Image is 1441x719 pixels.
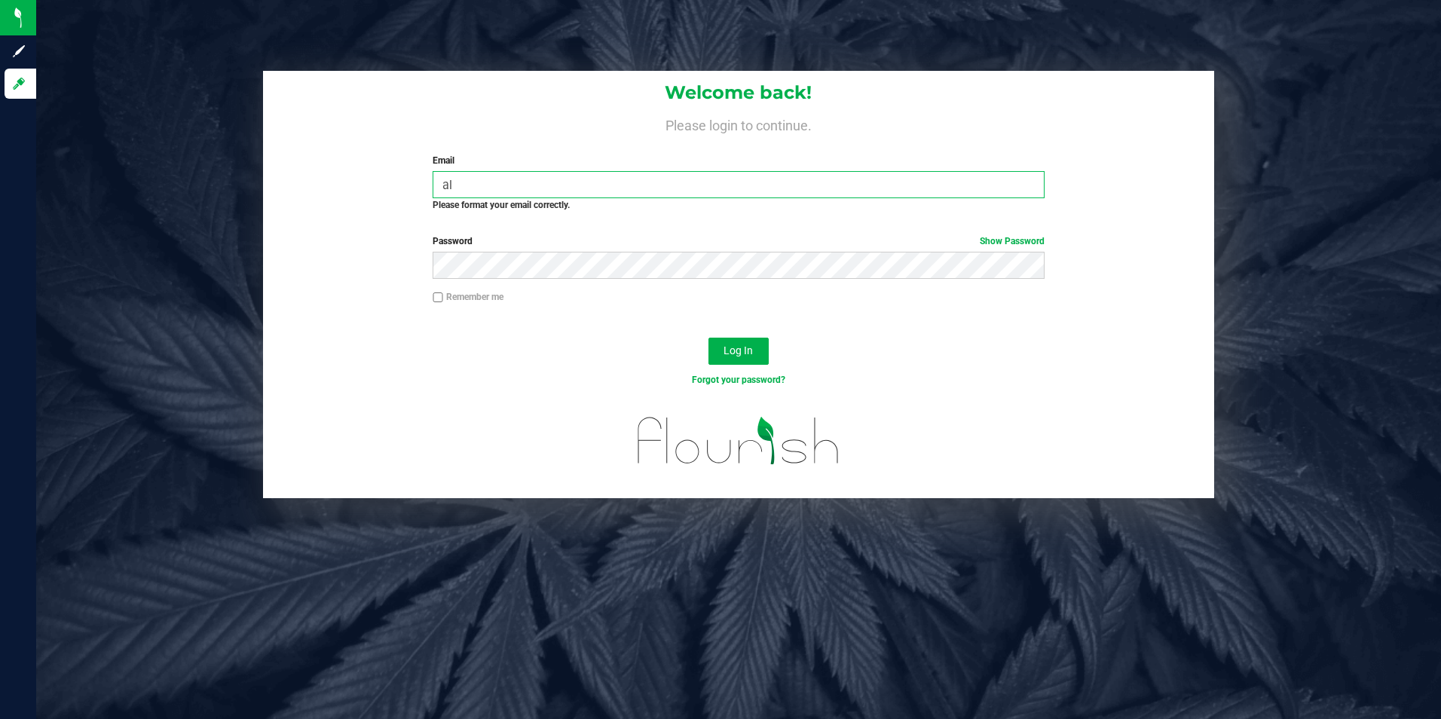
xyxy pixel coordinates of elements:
[433,292,443,303] input: Remember me
[11,76,26,91] inline-svg: Log in
[724,344,753,356] span: Log In
[692,375,785,385] a: Forgot your password?
[433,290,503,304] label: Remember me
[263,115,1215,133] h4: Please login to continue.
[11,44,26,59] inline-svg: Sign up
[708,338,769,365] button: Log In
[620,402,858,479] img: flourish_logo.svg
[433,154,1045,167] label: Email
[263,83,1215,102] h1: Welcome back!
[433,236,473,246] span: Password
[433,200,570,210] strong: Please format your email correctly.
[980,236,1045,246] a: Show Password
